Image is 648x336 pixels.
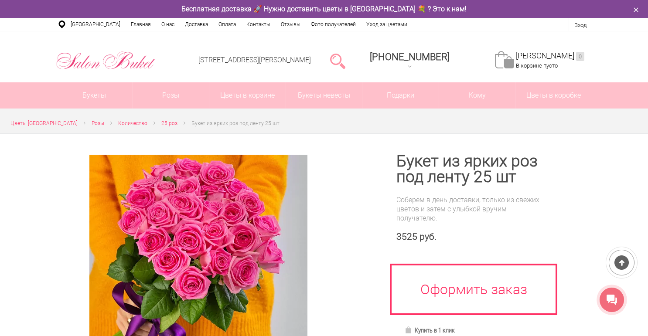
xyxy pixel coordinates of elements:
img: Цветы Нижний Новгород [56,49,156,72]
a: [PERSON_NAME] [516,51,584,61]
a: Цветы в коробке [515,82,592,109]
a: Оплата [213,18,241,31]
a: Доставка [180,18,213,31]
a: Оформить заказ [390,264,557,315]
a: Розы [92,119,104,128]
a: Отзывы [276,18,306,31]
a: [GEOGRAPHIC_DATA] [65,18,126,31]
div: Соберем в день доставки, только из свежих цветов и затем с улыбкой вручим получателю. [396,195,547,223]
a: Уход за цветами [361,18,413,31]
a: Вход [574,22,587,28]
span: Розы [92,120,104,126]
a: [PHONE_NUMBER] [365,48,455,73]
img: Купить в 1 клик [405,326,415,333]
h1: Букет из ярких роз под ленту 25 шт [396,153,547,185]
span: Цветы [GEOGRAPHIC_DATA] [10,120,78,126]
a: Цветы в корзине [209,82,286,109]
a: Букеты [56,82,133,109]
a: Подарки [362,82,439,109]
a: Главная [126,18,156,31]
span: В корзине пусто [516,62,558,69]
a: Контакты [241,18,276,31]
a: 25 роз [161,119,177,128]
a: [STREET_ADDRESS][PERSON_NAME] [198,56,311,64]
div: Бесплатная доставка 🚀 Нужно доставить цветы в [GEOGRAPHIC_DATA] 💐 ? Это к нам! [49,4,599,14]
a: Розы [133,82,209,109]
a: О нас [156,18,180,31]
span: [PHONE_NUMBER] [370,51,450,62]
a: Букеты невесты [286,82,362,109]
span: Количество [118,120,147,126]
span: 25 роз [161,120,177,126]
div: 3525 руб. [396,231,547,242]
span: Букет из ярких роз под ленту 25 шт [191,120,280,126]
ins: 0 [576,52,584,61]
span: Кому [439,82,515,109]
a: Фото получателей [306,18,361,31]
a: Количество [118,119,147,128]
a: Цветы [GEOGRAPHIC_DATA] [10,119,78,128]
